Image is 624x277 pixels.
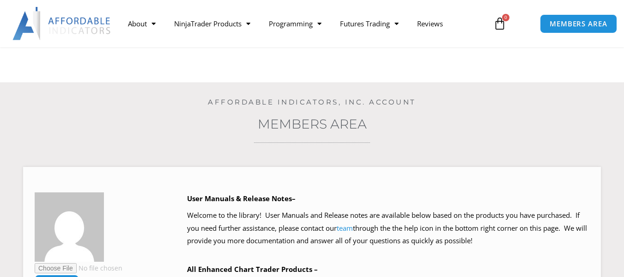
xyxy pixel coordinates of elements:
a: 0 [479,10,520,37]
a: team [337,223,353,233]
b: All Enhanced Chart Trader Products – [187,265,318,274]
a: MEMBERS AREA [540,14,617,33]
a: NinjaTrader Products [165,13,260,34]
a: Reviews [408,13,452,34]
a: About [119,13,165,34]
a: Programming [260,13,331,34]
nav: Menu [119,13,487,34]
a: Members Area [258,116,367,132]
a: Futures Trading [331,13,408,34]
img: edc3e1e23972e0d9c61e68f34255ebebc8570c0709bb5900eae7fe97dfdca281 [35,192,104,262]
b: User Manuals & Release Notes– [187,194,296,203]
p: Welcome to the library! User Manuals and Release notes are available below based on the products ... [187,209,589,248]
img: LogoAI | Affordable Indicators – NinjaTrader [12,7,112,40]
a: Affordable Indicators, Inc. Account [208,98,416,106]
span: 0 [502,14,509,21]
span: MEMBERS AREA [550,20,607,27]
